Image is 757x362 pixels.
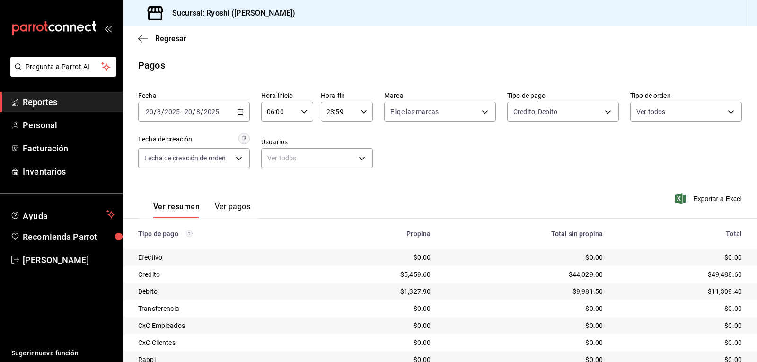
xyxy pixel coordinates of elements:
[10,57,116,77] button: Pregunta a Parrot AI
[138,134,192,144] div: Fecha de creación
[186,230,193,237] svg: Los pagos realizados con Pay y otras terminales son montos brutos.
[618,287,742,296] div: $11,309.40
[154,108,157,115] span: /
[321,92,373,99] label: Hora fin
[261,148,373,168] div: Ver todos
[329,338,431,347] div: $0.00
[138,270,314,279] div: Credito
[513,107,557,116] span: Credito, Debito
[329,321,431,330] div: $0.00
[507,92,619,99] label: Tipo de pago
[157,108,161,115] input: --
[618,253,742,262] div: $0.00
[23,165,115,178] span: Inventarios
[261,92,313,99] label: Hora inicio
[138,287,314,296] div: Debito
[23,209,103,220] span: Ayuda
[618,321,742,330] div: $0.00
[201,108,203,115] span: /
[390,107,439,116] span: Elige las marcas
[446,304,603,313] div: $0.00
[161,108,164,115] span: /
[215,202,250,218] button: Ver pagos
[618,304,742,313] div: $0.00
[184,108,193,115] input: --
[446,230,603,238] div: Total sin propina
[104,25,112,32] button: open_drawer_menu
[138,230,314,238] div: Tipo de pago
[193,108,195,115] span: /
[26,62,102,72] span: Pregunta a Parrot AI
[261,139,373,145] label: Usuarios
[618,270,742,279] div: $49,488.60
[138,304,314,313] div: Transferencia
[7,69,116,79] a: Pregunta a Parrot AI
[23,230,115,243] span: Recomienda Parrot
[618,230,742,238] div: Total
[446,338,603,347] div: $0.00
[630,92,742,99] label: Tipo de orden
[446,287,603,296] div: $9,981.50
[329,270,431,279] div: $5,459.60
[138,92,250,99] label: Fecha
[23,142,115,155] span: Facturación
[11,348,115,358] span: Sugerir nueva función
[138,338,314,347] div: CxC Clientes
[181,108,183,115] span: -
[138,34,186,43] button: Regresar
[23,96,115,108] span: Reportes
[329,287,431,296] div: $1,327.90
[164,108,180,115] input: ----
[153,202,200,218] button: Ver resumen
[446,253,603,262] div: $0.00
[203,108,220,115] input: ----
[384,92,496,99] label: Marca
[618,338,742,347] div: $0.00
[329,230,431,238] div: Propina
[196,108,201,115] input: --
[677,193,742,204] button: Exportar a Excel
[138,58,165,72] div: Pagos
[144,153,226,163] span: Fecha de creación de orden
[138,253,314,262] div: Efectivo
[155,34,186,43] span: Regresar
[145,108,154,115] input: --
[23,254,115,266] span: [PERSON_NAME]
[446,270,603,279] div: $44,029.00
[23,119,115,132] span: Personal
[446,321,603,330] div: $0.00
[636,107,665,116] span: Ver todos
[165,8,295,19] h3: Sucursal: Ryoshi ([PERSON_NAME])
[329,304,431,313] div: $0.00
[153,202,250,218] div: navigation tabs
[138,321,314,330] div: CxC Empleados
[329,253,431,262] div: $0.00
